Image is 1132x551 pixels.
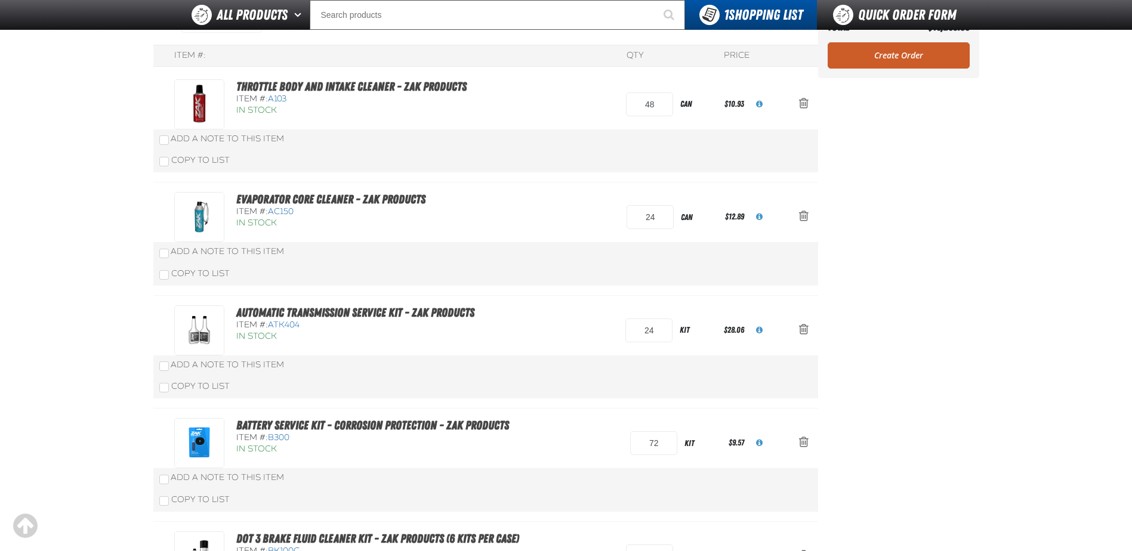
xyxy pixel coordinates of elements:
[627,205,674,229] input: Product Quantity
[236,531,519,546] a: DOT 3 Brake Fluid Cleaner Kit - ZAK Products (6 Kits per Case)
[236,218,461,229] div: In Stock
[630,431,677,455] input: Product Quantity
[236,192,425,206] a: Evaporator Core Cleaner - ZAK Products
[159,475,169,484] input: Add a Note to This Item
[217,4,288,26] span: All Products
[159,155,230,165] label: Copy To List
[677,430,726,457] div: kit
[236,305,474,320] a: Automatic Transmission Service Kit - ZAK Products
[236,94,467,105] div: Item #:
[159,268,230,278] label: Copy To List
[627,50,643,61] div: QTY
[171,360,284,370] span: Add a Note to This Item
[171,134,284,144] span: Add a Note to This Item
[171,246,284,256] span: Add a Note to This Item
[236,444,509,455] div: In Stock
[724,7,729,23] strong: 1
[789,317,818,343] button: Action Remove Automatic Transmission Service Kit - ZAK Products from Shopping List
[159,494,230,504] label: Copy To List
[268,206,294,216] span: AC150
[673,317,721,343] div: kit
[236,432,509,444] div: Item #:
[747,317,772,343] button: View All Prices for ATK404
[789,91,818,117] button: Action Remove Throttle Body and Intake Cleaner - ZAK Products from Shopping List
[159,135,169,145] input: Add a Note to This Item
[724,7,803,23] span: Shopping List
[725,212,744,221] span: $12.89
[159,249,169,258] input: Add a Note to This Item
[174,50,206,61] div: Item #:
[747,204,772,230] button: View All Prices for AC150
[674,204,723,231] div: can
[159,383,169,392] input: Copy To List
[724,99,744,109] span: $10.93
[268,432,289,442] span: B300
[236,105,467,116] div: In Stock
[171,472,284,482] span: Add a Note to This Item
[12,513,38,539] div: Scroll to the top
[626,92,673,116] input: Product Quantity
[159,496,169,506] input: Copy To List
[928,20,970,33] span: $10,209.80
[625,318,673,342] input: Product Quantity
[724,325,744,335] span: $28.06
[236,331,474,342] div: In Stock
[789,430,818,456] button: Action Remove Battery Service Kit - Corrosion Protection - ZAK Products from Shopping List
[673,91,722,117] div: can
[236,206,461,218] div: Item #:
[236,418,509,432] a: Battery Service Kit - Corrosion Protection - ZAK Products
[729,438,744,447] span: $9.57
[268,320,300,330] span: ATK404
[747,91,772,117] button: View All Prices for A103
[724,50,749,61] div: Price
[159,381,230,391] label: Copy To List
[789,204,818,230] button: Action Remove Evaporator Core Cleaner - ZAK Products from Shopping List
[747,430,772,456] button: View All Prices for B300
[159,270,169,280] input: Copy To List
[159,157,169,166] input: Copy To List
[268,94,286,104] span: A103
[828,42,970,69] a: Create Order
[159,361,169,371] input: Add a Note to This Item
[236,320,474,331] div: Item #:
[236,79,467,94] a: Throttle Body and Intake Cleaner - ZAK Products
